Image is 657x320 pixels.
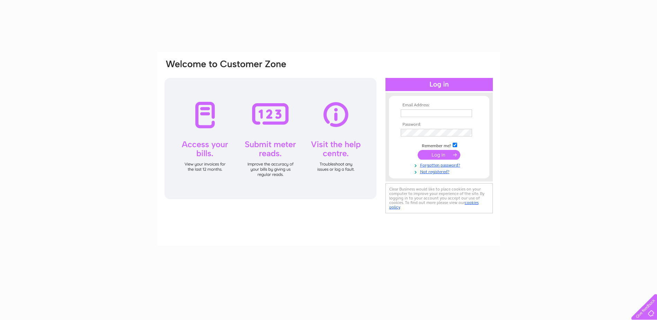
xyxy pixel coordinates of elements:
[401,161,479,168] a: Forgotten password?
[389,200,479,210] a: cookies policy
[399,122,479,127] th: Password:
[401,168,479,175] a: Not registered?
[399,142,479,149] td: Remember me?
[385,183,493,213] div: Clear Business would like to place cookies on your computer to improve your experience of the sit...
[418,150,460,160] input: Submit
[399,103,479,108] th: Email Address:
